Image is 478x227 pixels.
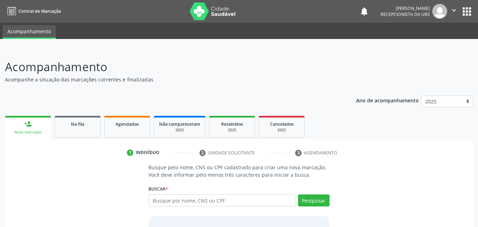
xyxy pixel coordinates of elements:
div: 1 [127,149,133,156]
div: Indivíduo [136,149,159,156]
button:  [447,4,461,19]
i:  [450,6,458,14]
label: Buscar [148,183,168,194]
div: 2025 [159,127,200,133]
p: Busque pelo nome, CNS ou CPF cadastrado para criar uma nova marcação. Você deve informar pelo men... [148,164,330,178]
button: notifications [359,6,369,16]
div: 2025 [264,127,299,133]
span: Resolvidos [221,121,243,127]
p: Ano de acompanhamento [356,96,419,104]
span: Na fila [71,121,84,127]
div: person_add [24,120,32,128]
p: Acompanhamento [5,58,333,76]
div: Nova marcação [10,130,46,135]
span: Agendados [116,121,139,127]
button: Pesquisar [298,194,330,206]
span: Recepcionista da UBS [381,11,430,17]
div: [PERSON_NAME] [381,5,430,11]
p: Acompanhe a situação das marcações correntes e finalizadas [5,76,333,83]
img: img [432,4,447,19]
a: Acompanhamento [2,25,56,39]
span: Cancelados [270,121,294,127]
a: Central de Marcação [5,5,61,17]
span: Central de Marcação [18,8,61,14]
input: Busque por nome, CNS ou CPF [148,194,296,206]
div: 2025 [214,127,250,133]
button: apps [461,5,473,18]
span: Não compareceram [159,121,200,127]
